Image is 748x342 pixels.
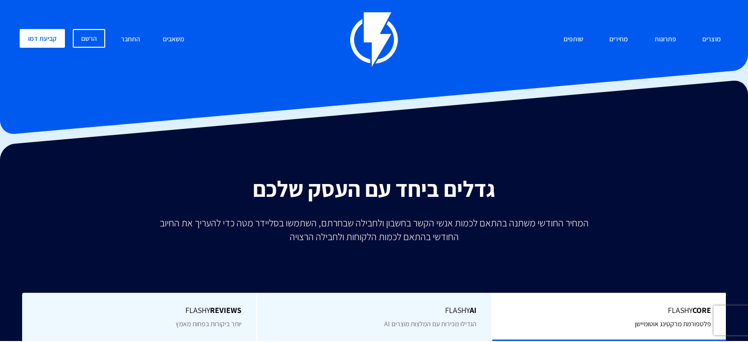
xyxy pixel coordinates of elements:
a: מחירים [602,29,635,50]
span: יותר ביקורות בפחות מאמץ [176,319,241,328]
p: המחיר החודשי משתנה בהתאם לכמות אנשי הקשר בחשבון ולחבילה שבחרתם, השתמשו בסליידר מטה כדי להעריך את ... [153,216,596,244]
b: AI [470,305,477,315]
a: קביעת דמו [20,29,65,48]
a: הרשם [73,29,105,48]
b: Core [692,305,711,315]
span: פלטפורמת מרקטינג אוטומיישן [635,319,711,328]
span: Flashy [507,305,711,316]
a: מוצרים [695,29,728,50]
h2: גדלים ביחד עם העסק שלכם [7,176,741,201]
a: התחבר [114,29,148,50]
span: Flashy [37,305,242,316]
a: משאבים [155,29,192,50]
a: פתרונות [647,29,684,50]
span: Flashy [272,305,476,316]
b: REVIEWS [210,305,241,315]
span: הגדילו מכירות עם המלצות מוצרים AI [384,319,477,328]
a: שותפים [556,29,591,50]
